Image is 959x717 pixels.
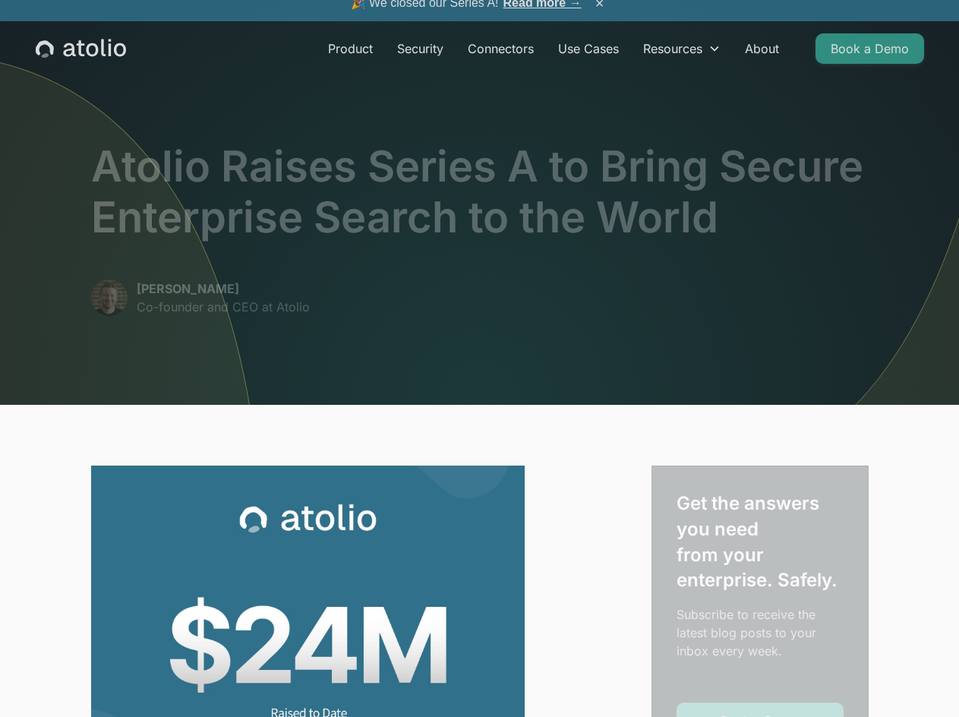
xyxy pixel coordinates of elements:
p: Subscribe to receive the latest blog posts to your inbox every week. [677,605,844,660]
p: [PERSON_NAME] [137,280,310,298]
h1: Atolio Raises Series A to Bring Secure Enterprise Search to the World [91,141,869,243]
a: home [36,39,126,58]
div: Resources [631,33,733,64]
div: Resources [643,39,702,58]
a: Security [385,33,456,64]
a: About [733,33,791,64]
a: Product [316,33,385,64]
a: Book a Demo [815,33,924,64]
div: Get the answers you need from your enterprise. Safely. [677,491,844,592]
p: Co-founder and CEO at Atolio [137,298,310,316]
a: Use Cases [546,33,631,64]
a: Connectors [456,33,546,64]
